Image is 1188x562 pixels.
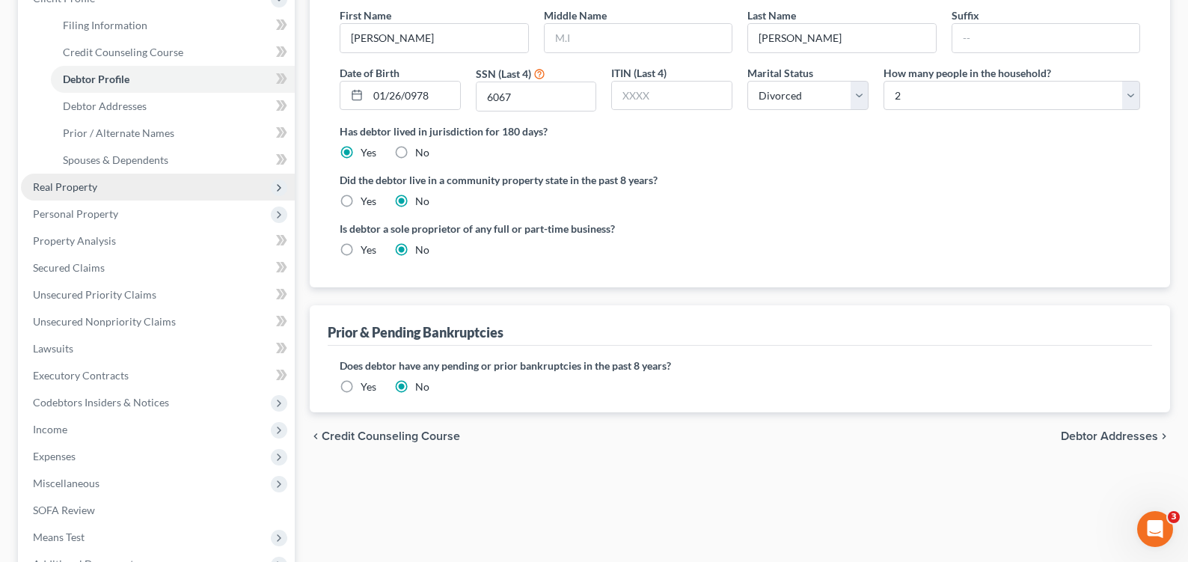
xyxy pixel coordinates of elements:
span: Credit Counseling Course [322,430,460,442]
label: Yes [361,242,376,257]
input: -- [340,24,528,52]
span: SOFA Review [33,504,95,516]
span: Lawsuits [33,342,73,355]
input: M.I [545,24,732,52]
label: Date of Birth [340,65,399,81]
span: Credit Counseling Course [63,46,183,58]
label: No [415,379,429,394]
button: Debtor Addresses chevron_right [1061,430,1170,442]
iframe: Intercom live chat [1137,511,1173,547]
label: First Name [340,7,391,23]
input: -- [748,24,936,52]
input: MM/DD/YYYY [368,82,460,110]
label: Suffix [952,7,979,23]
label: Does debtor have any pending or prior bankruptcies in the past 8 years? [340,358,1140,373]
label: SSN (Last 4) [476,66,531,82]
a: Lawsuits [21,335,295,362]
div: Prior & Pending Bankruptcies [328,323,503,341]
input: -- [952,24,1140,52]
i: chevron_left [310,430,322,442]
label: Yes [361,145,376,160]
span: Secured Claims [33,261,105,274]
label: Did the debtor live in a community property state in the past 8 years? [340,172,1140,188]
a: SOFA Review [21,497,295,524]
span: Unsecured Priority Claims [33,288,156,301]
span: Debtor Addresses [1061,430,1158,442]
span: Unsecured Nonpriority Claims [33,315,176,328]
span: Spouses & Dependents [63,153,168,166]
label: Has debtor lived in jurisdiction for 180 days? [340,123,1140,139]
span: Personal Property [33,207,118,220]
label: No [415,242,429,257]
input: XXXX [612,82,732,110]
span: Debtor Addresses [63,100,147,112]
i: chevron_right [1158,430,1170,442]
label: No [415,145,429,160]
label: Marital Status [747,65,813,81]
span: Real Property [33,180,97,193]
label: Yes [361,194,376,209]
span: Debtor Profile [63,73,129,85]
span: Property Analysis [33,234,116,247]
span: Executory Contracts [33,369,129,382]
a: Debtor Profile [51,66,295,93]
a: Filing Information [51,12,295,39]
a: Unsecured Nonpriority Claims [21,308,295,335]
a: Debtor Addresses [51,93,295,120]
a: Executory Contracts [21,362,295,389]
a: Spouses & Dependents [51,147,295,174]
span: Miscellaneous [33,477,99,489]
label: Is debtor a sole proprietor of any full or part-time business? [340,221,732,236]
a: Prior / Alternate Names [51,120,295,147]
label: How many people in the household? [884,65,1051,81]
label: No [415,194,429,209]
span: Expenses [33,450,76,462]
label: ITIN (Last 4) [611,65,667,81]
a: Unsecured Priority Claims [21,281,295,308]
input: XXXX [477,82,596,111]
button: chevron_left Credit Counseling Course [310,430,460,442]
label: Middle Name [544,7,607,23]
label: Last Name [747,7,796,23]
span: Codebtors Insiders & Notices [33,396,169,409]
a: Credit Counseling Course [51,39,295,66]
a: Property Analysis [21,227,295,254]
span: Means Test [33,531,85,543]
label: Yes [361,379,376,394]
a: Secured Claims [21,254,295,281]
span: Prior / Alternate Names [63,126,174,139]
span: Filing Information [63,19,147,31]
span: 3 [1168,511,1180,523]
span: Income [33,423,67,436]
